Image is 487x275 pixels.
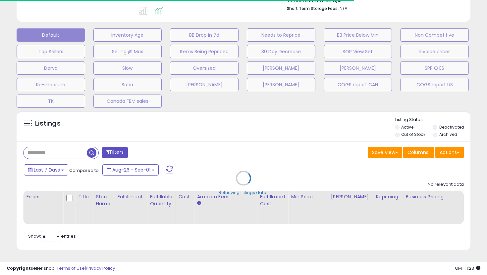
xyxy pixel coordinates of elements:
[400,28,469,42] button: Non Competitive
[219,190,268,196] div: Retrieving listings data..
[17,78,85,91] button: Re-measure
[57,265,85,271] a: Terms of Use
[7,265,31,271] strong: Copyright
[17,45,85,58] button: Top Sellers
[324,45,392,58] button: SOP View Set
[170,28,239,42] button: BB Drop in 7d
[400,61,469,75] button: SPP Q ES
[170,61,239,75] button: Oversized
[93,95,162,108] button: Canada FBM sales
[17,95,85,108] button: TK
[400,78,469,91] button: COGS report US
[7,265,115,272] div: seller snap | |
[340,5,348,12] span: N/A
[287,6,339,11] b: Short Term Storage Fees:
[86,265,115,271] a: Privacy Policy
[17,61,85,75] button: Darya
[455,265,480,271] span: 2025-09-9 11:23 GMT
[170,78,239,91] button: [PERSON_NAME]
[93,45,162,58] button: Selling @ Max
[324,28,392,42] button: BB Price Below Min
[93,78,162,91] button: Sofia
[93,28,162,42] button: Inventory Age
[247,28,315,42] button: Needs to Reprice
[93,61,162,75] button: Slow
[17,28,85,42] button: Default
[324,61,392,75] button: [PERSON_NAME]
[324,78,392,91] button: COGS report CAN
[247,78,315,91] button: [PERSON_NAME]
[247,45,315,58] button: 30 Day Decrease
[170,45,239,58] button: Items Being Repriced
[247,61,315,75] button: [PERSON_NAME]
[400,45,469,58] button: Invoice prices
